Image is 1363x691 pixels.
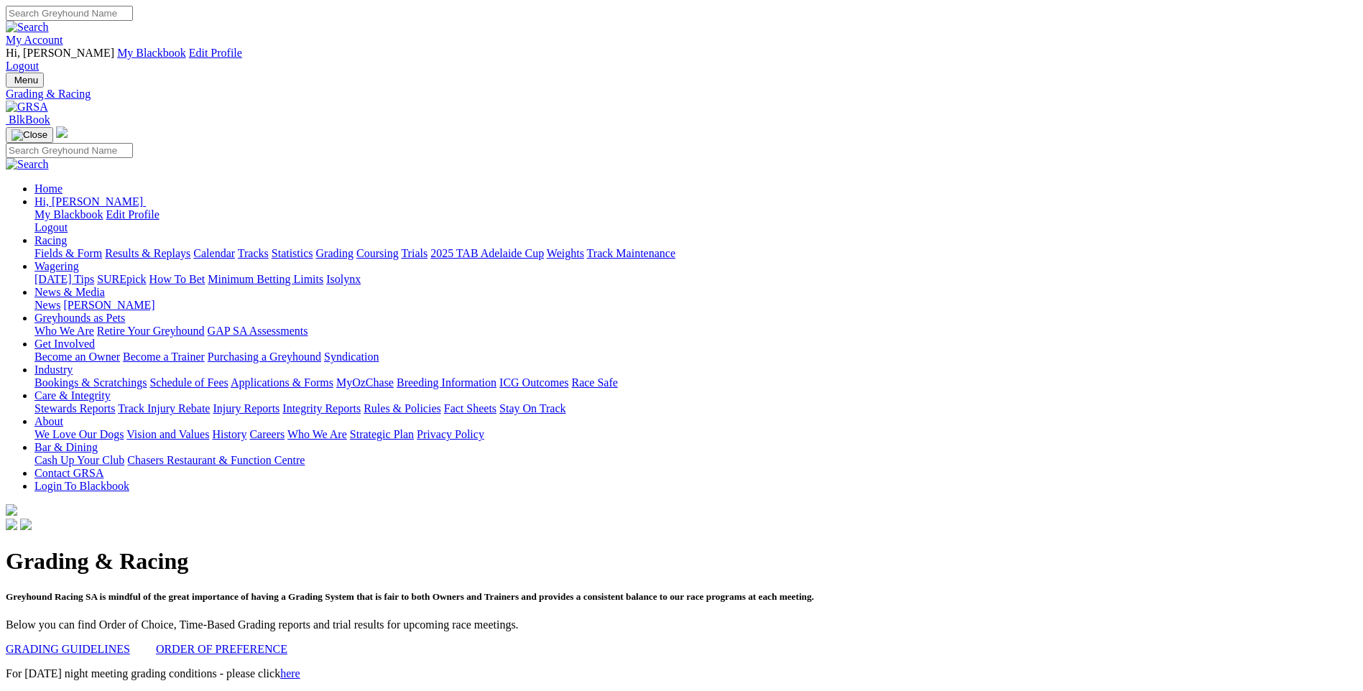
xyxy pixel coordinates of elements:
a: Bookings & Scratchings [34,376,147,389]
img: Search [6,158,49,171]
a: Industry [34,363,73,376]
a: Trials [401,247,428,259]
span: Menu [14,75,38,85]
a: Edit Profile [106,208,160,221]
a: Become an Owner [34,351,120,363]
a: Tracks [238,247,269,259]
a: Contact GRSA [34,467,103,479]
a: Rules & Policies [364,402,441,414]
a: Weights [547,247,584,259]
a: My Blackbook [34,208,103,221]
a: Track Injury Rebate [118,402,210,414]
a: SUREpick [97,273,146,285]
a: GAP SA Assessments [208,325,308,337]
img: twitter.svg [20,519,32,530]
a: Stewards Reports [34,402,115,414]
a: Greyhounds as Pets [34,312,125,324]
a: Fact Sheets [444,402,496,414]
input: Search [6,6,133,21]
a: News & Media [34,286,105,298]
a: Statistics [272,247,313,259]
a: Race Safe [571,376,617,389]
a: Purchasing a Greyhound [208,351,321,363]
a: How To Bet [149,273,205,285]
img: logo-grsa-white.png [6,504,17,516]
a: Wagering [34,260,79,272]
button: Toggle navigation [6,127,53,143]
a: Applications & Forms [231,376,333,389]
a: [PERSON_NAME] [63,299,154,311]
img: Close [11,129,47,141]
a: Coursing [356,247,399,259]
a: Schedule of Fees [149,376,228,389]
div: Get Involved [34,351,1357,363]
div: News & Media [34,299,1357,312]
a: Hi, [PERSON_NAME] [34,195,146,208]
a: Injury Reports [213,402,279,414]
a: Who We Are [287,428,347,440]
a: Breeding Information [397,376,496,389]
div: Industry [34,376,1357,389]
a: Bar & Dining [34,441,98,453]
a: Logout [34,221,68,233]
a: Grading [316,247,354,259]
div: Greyhounds as Pets [34,325,1357,338]
a: Cash Up Your Club [34,454,124,466]
a: Results & Replays [105,247,190,259]
input: Search [6,143,133,158]
a: My Account [6,34,63,46]
a: ICG Outcomes [499,376,568,389]
div: About [34,428,1357,441]
span: BlkBook [9,113,50,126]
a: Become a Trainer [123,351,205,363]
a: Retire Your Greyhound [97,325,205,337]
a: Who We Are [34,325,94,337]
span: For [DATE] night meeting grading conditions - please click [6,667,300,680]
a: Stay On Track [499,402,565,414]
a: here [280,667,300,680]
div: Care & Integrity [34,402,1357,415]
img: facebook.svg [6,519,17,530]
img: GRSA [6,101,48,113]
a: [DATE] Tips [34,273,94,285]
p: Below you can find Order of Choice, Time-Based Grading reports and trial results for upcoming rac... [6,618,1357,631]
a: GRADING GUIDELINES [6,643,130,655]
a: History [212,428,246,440]
a: BlkBook [6,113,50,126]
a: ORDER OF PREFERENCE [156,643,287,655]
div: My Account [6,47,1357,73]
a: Track Maintenance [587,247,675,259]
a: 2025 TAB Adelaide Cup [430,247,544,259]
a: Care & Integrity [34,389,111,402]
img: logo-grsa-white.png [56,126,68,138]
a: Privacy Policy [417,428,484,440]
a: Strategic Plan [350,428,414,440]
a: Isolynx [326,273,361,285]
a: Syndication [324,351,379,363]
h5: Greyhound Racing SA is mindful of the great importance of having a Grading System that is fair to... [6,591,1357,603]
a: News [34,299,60,311]
a: Edit Profile [189,47,242,59]
a: We Love Our Dogs [34,428,124,440]
a: MyOzChase [336,376,394,389]
a: Chasers Restaurant & Function Centre [127,454,305,466]
span: Hi, [PERSON_NAME] [6,47,114,59]
img: Search [6,21,49,34]
a: Minimum Betting Limits [208,273,323,285]
a: Careers [249,428,285,440]
a: My Blackbook [117,47,186,59]
a: Grading & Racing [6,88,1357,101]
a: Fields & Form [34,247,102,259]
h1: Grading & Racing [6,548,1357,575]
a: Logout [6,60,39,72]
div: Wagering [34,273,1357,286]
div: Hi, [PERSON_NAME] [34,208,1357,234]
div: Racing [34,247,1357,260]
a: Calendar [193,247,235,259]
a: Racing [34,234,67,246]
a: Home [34,182,63,195]
a: Get Involved [34,338,95,350]
div: Bar & Dining [34,454,1357,467]
span: Hi, [PERSON_NAME] [34,195,143,208]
